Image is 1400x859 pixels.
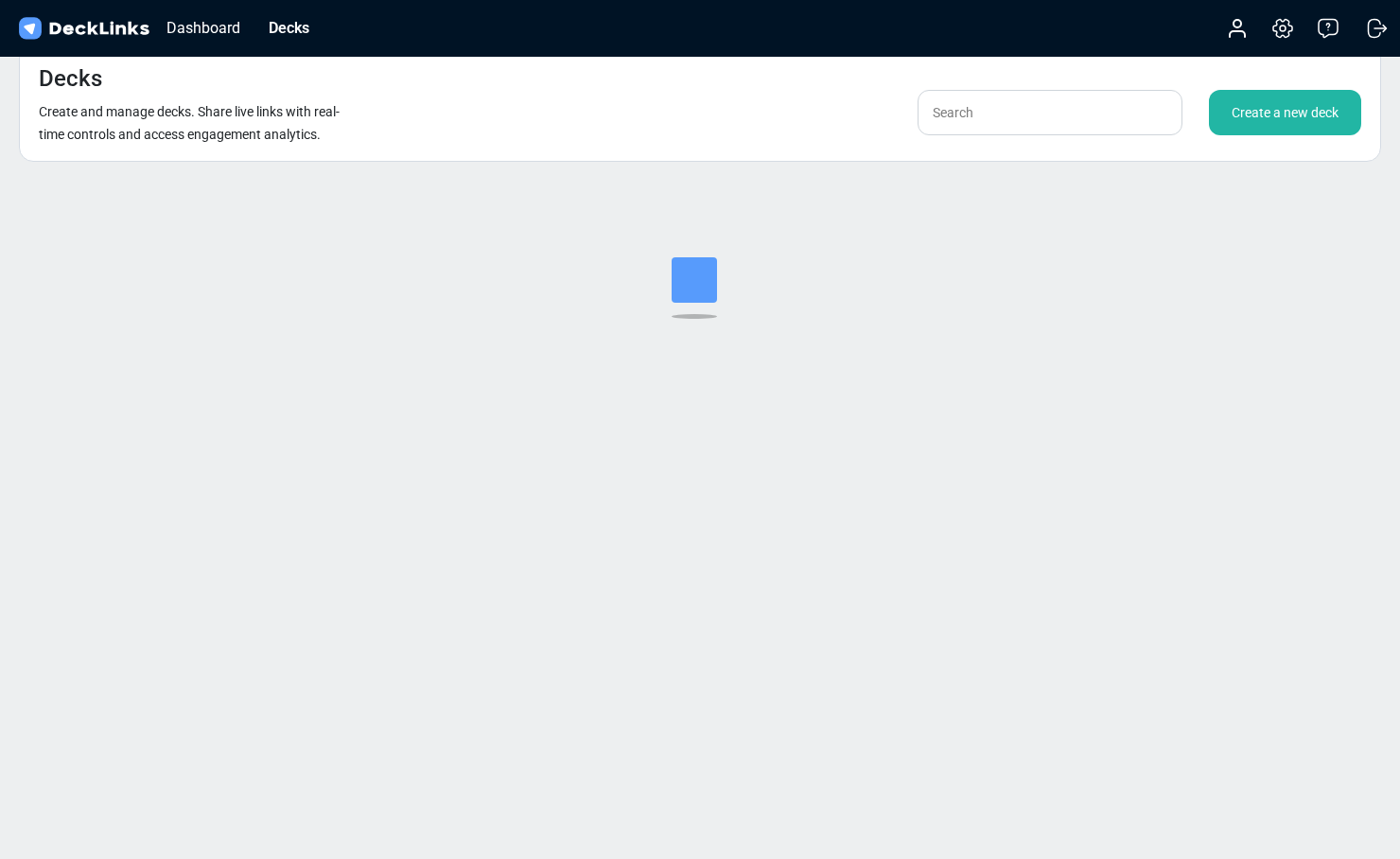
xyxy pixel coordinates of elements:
[157,16,250,40] div: Dashboard
[259,16,319,40] div: Decks
[15,15,152,43] img: DeckLinks
[1209,90,1361,135] div: Create a new deck
[918,90,1182,135] input: Search
[39,65,102,93] h4: Decks
[39,104,340,142] small: Create and manage decks. Share live links with real-time controls and access engagement analytics.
